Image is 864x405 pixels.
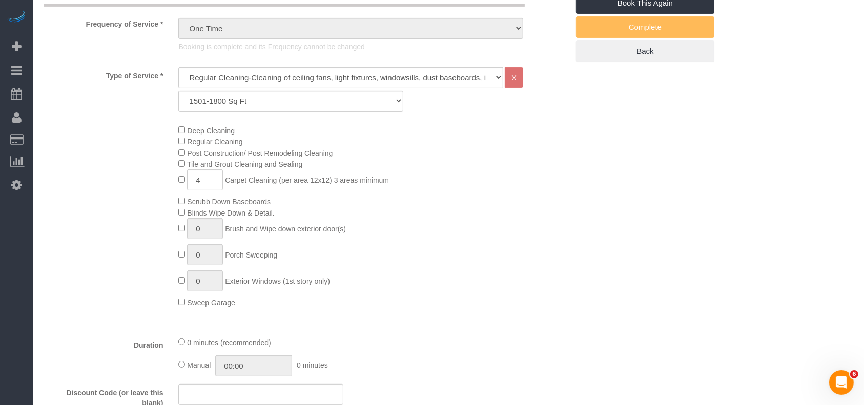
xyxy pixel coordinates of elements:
[187,160,302,168] span: Tile and Grout Cleaning and Sealing
[187,149,333,157] span: Post Construction/ Post Remodeling Cleaning
[36,15,171,29] label: Frequency of Service *
[6,10,27,25] img: Automaid Logo
[178,41,523,52] p: Booking is complete and its Frequency cannot be changed
[829,370,854,395] iframe: Intercom live chat
[187,126,235,135] span: Deep Cleaning
[576,40,714,62] a: Back
[225,251,277,259] span: Porch Sweeping
[187,198,271,206] span: Scrubb Down Baseboards
[850,370,858,378] span: 6
[187,299,235,307] span: Sweep Garage
[225,176,389,184] span: Carpet Cleaning (per area 12x12) 3 areas minimum
[297,361,328,369] span: 0 minutes
[36,336,171,350] label: Duration
[187,138,242,146] span: Regular Cleaning
[36,67,171,81] label: Type of Service *
[187,361,211,369] span: Manual
[187,338,271,347] span: 0 minutes (recommended)
[225,277,330,285] span: Exterior Windows (1st story only)
[225,225,346,233] span: Brush and Wipe down exterior door(s)
[187,209,274,217] span: Blinds Wipe Down & Detail.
